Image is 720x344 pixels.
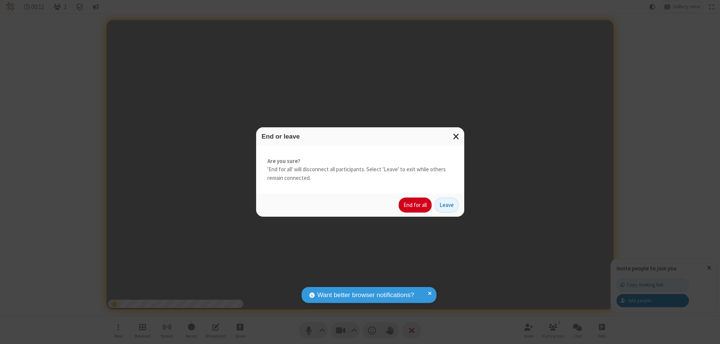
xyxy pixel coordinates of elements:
div: 'End for all' will disconnect all participants. Select 'Leave' to exit while others remain connec... [256,146,464,194]
span: Want better browser notifications? [317,290,414,300]
button: End for all [399,198,432,213]
button: Close modal [448,127,464,146]
button: Leave [435,198,459,213]
h3: End or leave [262,133,459,140]
strong: Are you sure? [267,157,453,166]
